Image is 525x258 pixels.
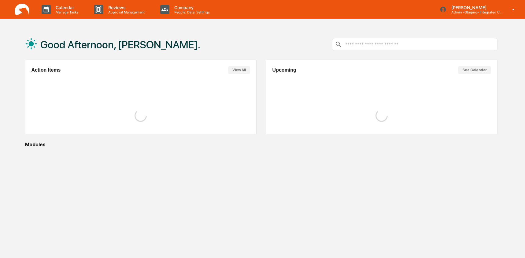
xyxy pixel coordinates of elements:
p: Manage Tasks [51,10,82,14]
p: Reviews [103,5,148,10]
h2: Upcoming [272,67,296,73]
p: Admin • Staging- Integrated Compliance Advisors [446,10,503,14]
button: View All [228,66,250,74]
img: logo [15,4,29,16]
p: Company [169,5,213,10]
p: [PERSON_NAME] [446,5,503,10]
p: Calendar [51,5,82,10]
h2: Action Items [31,67,61,73]
button: See Calendar [458,66,491,74]
p: People, Data, Settings [169,10,213,14]
p: Approval Management [103,10,148,14]
div: Modules [25,142,497,148]
h1: Good Afternoon, [PERSON_NAME]. [40,39,200,51]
